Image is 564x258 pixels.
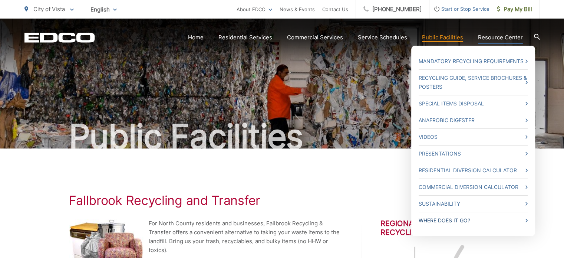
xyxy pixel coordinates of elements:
[69,219,343,255] p: For North County residents and businesses, Fallbrook Recycling & Transfer offers a convenient alt...
[419,199,528,208] a: Sustainability
[478,33,523,42] a: Resource Center
[287,33,343,42] a: Commercial Services
[24,32,95,43] a: EDCD logo. Return to the homepage.
[419,57,528,66] a: Mandatory Recycling Requirements
[24,118,540,155] h2: Public Facilities
[419,183,528,192] a: Commercial Diversion Calculator
[69,193,495,208] h1: Fallbrook Recycling and Transfer
[358,33,407,42] a: Service Schedules
[419,149,528,158] a: Presentations
[237,5,272,14] a: About EDCO
[419,166,528,175] a: Residential Diversion Calculator
[380,219,495,237] h2: Regional Map of Fallbrook Recycling & Transfer
[188,33,204,42] a: Home
[419,133,528,141] a: Videos
[218,33,272,42] a: Residential Services
[33,6,65,13] span: City of Vista
[419,216,528,225] a: Where Does it Go?
[419,74,528,91] a: Recycling Guide, Service Brochures & Posters
[422,33,463,42] a: Public Facilities
[497,5,532,14] span: Pay My Bill
[85,3,122,16] span: English
[419,99,528,108] a: Special Items Disposal
[322,5,348,14] a: Contact Us
[419,116,528,125] a: Anaerobic Digester
[280,5,315,14] a: News & Events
